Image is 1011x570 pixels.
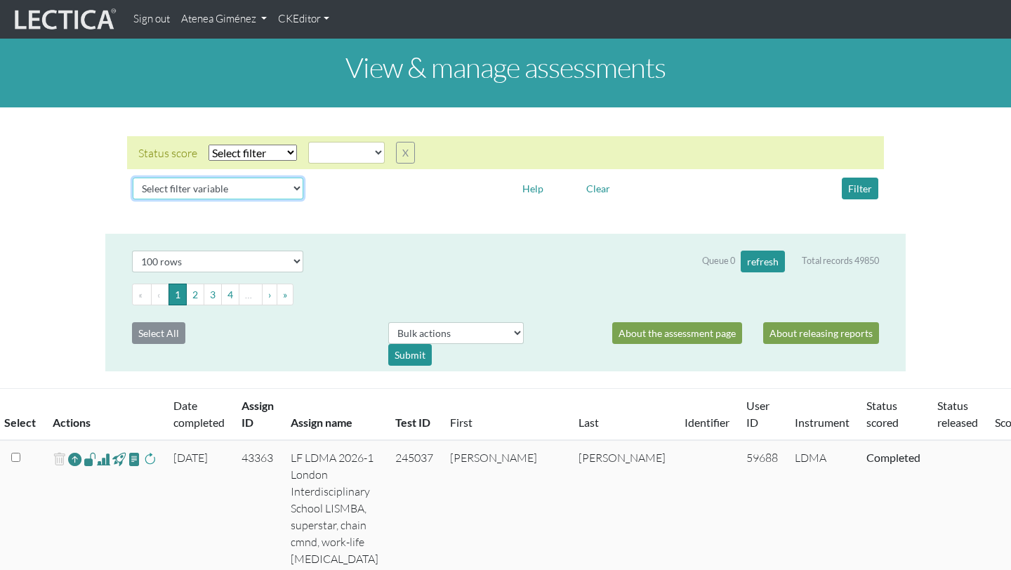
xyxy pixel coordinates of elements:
[937,399,978,429] a: Status released
[702,251,879,272] div: Queue 0 Total records 49850
[282,389,387,441] th: Assign name
[233,389,282,441] th: Assign ID
[173,399,225,429] a: Date completed
[866,399,899,429] a: Status scored
[204,284,222,305] button: Go to page 3
[741,251,785,272] button: refresh
[143,451,157,468] span: rescore
[44,389,165,441] th: Actions
[450,416,473,429] a: First
[516,178,550,199] button: Help
[387,389,442,441] th: Test ID
[685,416,729,429] a: Identifier
[11,6,117,33] img: lecticalive
[580,178,616,199] button: Clear
[84,451,97,467] span: view
[763,322,879,344] a: About releasing reports
[112,451,126,467] span: view
[842,178,878,199] button: Filter
[516,180,550,194] a: Help
[132,322,185,344] button: Select All
[186,284,204,305] button: Go to page 2
[221,284,239,305] button: Go to page 4
[53,449,66,470] span: delete
[795,416,850,429] a: Instrument
[388,344,432,366] div: Submit
[579,416,599,429] a: Last
[396,142,415,164] button: X
[128,6,176,33] a: Sign out
[612,322,742,344] a: About the assessment page
[272,6,335,33] a: CKEditor
[128,451,141,467] span: view
[262,284,277,305] button: Go to next page
[866,451,920,464] a: Completed = assessment has been completed; CS scored = assessment has been CLAS scored; LS scored...
[176,6,272,33] a: Atenea Giménez
[746,399,769,429] a: User ID
[277,284,293,305] button: Go to last page
[168,284,187,305] button: Go to page 1
[132,284,879,305] ul: Pagination
[138,145,197,161] div: Status score
[68,449,81,470] a: Reopen
[97,451,110,468] span: Analyst score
